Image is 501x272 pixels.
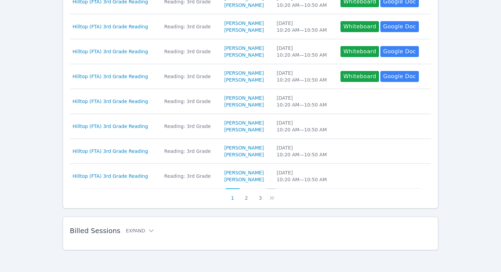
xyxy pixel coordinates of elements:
tr: Hilltop (FTA) 3rd Grade ReadingReading: 3rd Grade[PERSON_NAME][PERSON_NAME][DATE]10:20 AM—10:50 AM [70,89,431,114]
button: 2 [240,188,254,201]
div: Reading: 3rd Grade [164,123,216,130]
a: [PERSON_NAME] [224,76,264,83]
div: Reading: 3rd Grade [164,98,216,105]
div: [DATE] 10:20 AM — 10:50 AM [277,144,333,158]
a: [PERSON_NAME] [224,176,264,183]
tr: Hilltop (FTA) 3rd Grade ReadingReading: 3rd Grade[PERSON_NAME][PERSON_NAME][DATE]10:20 AM—10:50 A... [70,39,431,64]
a: Hilltop (FTA) 3rd Grade Reading [73,173,148,180]
a: [PERSON_NAME] [224,95,264,101]
div: [DATE] 10:20 AM — 10:50 AM [277,169,333,183]
div: [DATE] 10:20 AM — 10:50 AM [277,70,333,83]
tr: Hilltop (FTA) 3rd Grade ReadingReading: 3rd Grade[PERSON_NAME][PERSON_NAME][DATE]10:20 AM—10:50 AM [70,139,431,164]
a: [PERSON_NAME] [224,144,264,151]
tr: Hilltop (FTA) 3rd Grade ReadingReading: 3rd Grade[PERSON_NAME][PERSON_NAME][DATE]10:20 AM—10:50 AM [70,114,431,139]
div: [DATE] 10:20 AM — 10:50 AM [277,45,333,58]
a: [PERSON_NAME] [224,126,264,133]
a: [PERSON_NAME] [224,169,264,176]
a: Hilltop (FTA) 3rd Grade Reading [73,73,148,80]
button: 1 [226,188,240,201]
tr: Hilltop (FTA) 3rd Grade ReadingReading: 3rd Grade[PERSON_NAME][PERSON_NAME][DATE]10:20 AM—10:50 A... [70,14,431,39]
div: Reading: 3rd Grade [164,73,216,80]
button: Whiteboard [340,21,379,32]
a: [PERSON_NAME] [224,2,264,9]
div: [DATE] 10:20 AM — 10:50 AM [277,20,333,33]
a: Hilltop (FTA) 3rd Grade Reading [73,123,148,130]
a: Google Doc [380,71,419,82]
a: [PERSON_NAME] [224,45,264,52]
a: [PERSON_NAME] [224,27,264,33]
a: Hilltop (FTA) 3rd Grade Reading [73,148,148,155]
button: 3 [253,188,267,201]
a: [PERSON_NAME] [224,119,264,126]
div: Reading: 3rd Grade [164,148,216,155]
button: Expand [126,227,155,234]
div: [DATE] 10:20 AM — 10:50 AM [277,119,333,133]
a: [PERSON_NAME] [224,151,264,158]
tr: Hilltop (FTA) 3rd Grade ReadingReading: 3rd Grade[PERSON_NAME][PERSON_NAME][DATE]10:20 AM—10:50 A... [70,64,431,89]
div: Reading: 3rd Grade [164,23,216,30]
a: Hilltop (FTA) 3rd Grade Reading [73,48,148,55]
a: Google Doc [380,21,419,32]
div: Reading: 3rd Grade [164,48,216,55]
a: Hilltop (FTA) 3rd Grade Reading [73,98,148,105]
span: Billed Sessions [70,227,120,235]
a: [PERSON_NAME] [224,70,264,76]
a: Google Doc [380,46,419,57]
div: [DATE] 10:20 AM — 10:50 AM [277,95,333,108]
button: Whiteboard [340,46,379,57]
a: [PERSON_NAME] [224,20,264,27]
a: Hilltop (FTA) 3rd Grade Reading [73,23,148,30]
a: [PERSON_NAME] [224,101,264,108]
div: Reading: 3rd Grade [164,173,216,180]
button: Whiteboard [340,71,379,82]
a: [PERSON_NAME] [224,52,264,58]
tr: Hilltop (FTA) 3rd Grade ReadingReading: 3rd Grade[PERSON_NAME][PERSON_NAME][DATE]10:20 AM—10:50 AM [70,164,431,188]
